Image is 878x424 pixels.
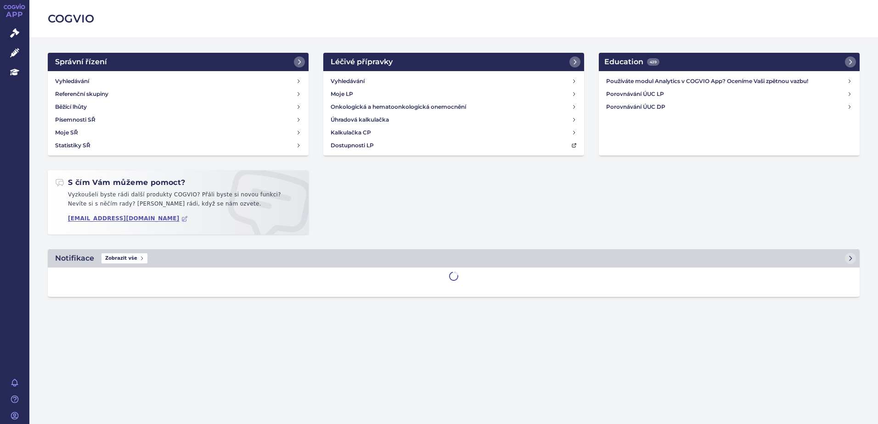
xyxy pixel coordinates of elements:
a: Úhradová kalkulačka [327,113,580,126]
a: Onkologická a hematoonkologická onemocnění [327,100,580,113]
h4: Moje SŘ [55,128,78,137]
a: Kalkulačka CP [327,126,580,139]
h4: Porovnávání ÚUC DP [606,102,847,112]
a: Dostupnosti LP [327,139,580,152]
h4: Moje LP [331,89,353,99]
h2: Notifikace [55,253,94,264]
h4: Porovnávání ÚUC LP [606,89,847,99]
h2: Education [604,56,659,67]
h4: Dostupnosti LP [331,141,374,150]
p: Vyzkoušeli byste rádi další produkty COGVIO? Přáli byste si novou funkci? Nevíte si s něčím rady?... [55,190,301,212]
a: Běžící lhůty [51,100,305,113]
h2: COGVIO [48,11,860,27]
h2: S čím Vám můžeme pomoct? [55,178,186,188]
a: Porovnávání ÚUC LP [602,88,856,100]
a: Referenční skupiny [51,88,305,100]
h4: Vyhledávání [331,77,365,86]
h4: Statistiky SŘ [55,141,90,150]
h4: Onkologická a hematoonkologická onemocnění [331,102,466,112]
a: Vyhledávání [327,75,580,88]
a: Správní řízení [48,53,309,71]
h4: Používáte modul Analytics v COGVIO App? Oceníme Vaši zpětnou vazbu! [606,77,847,86]
h2: Léčivé přípravky [331,56,393,67]
a: NotifikaceZobrazit vše [48,249,860,268]
a: Moje LP [327,88,580,100]
h4: Úhradová kalkulačka [331,115,389,124]
a: Education439 [599,53,860,71]
span: 439 [647,58,659,66]
a: Statistiky SŘ [51,139,305,152]
a: Moje SŘ [51,126,305,139]
a: Vyhledávání [51,75,305,88]
a: Písemnosti SŘ [51,113,305,126]
span: Zobrazit vše [101,253,147,263]
a: Používáte modul Analytics v COGVIO App? Oceníme Vaši zpětnou vazbu! [602,75,856,88]
h4: Referenční skupiny [55,89,108,99]
h4: Písemnosti SŘ [55,115,96,124]
h2: Správní řízení [55,56,107,67]
a: Porovnávání ÚUC DP [602,100,856,113]
a: Léčivé přípravky [323,53,584,71]
h4: Vyhledávání [55,77,89,86]
h4: Běžící lhůty [55,102,87,112]
h4: Kalkulačka CP [331,128,371,137]
a: [EMAIL_ADDRESS][DOMAIN_NAME] [68,215,188,222]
